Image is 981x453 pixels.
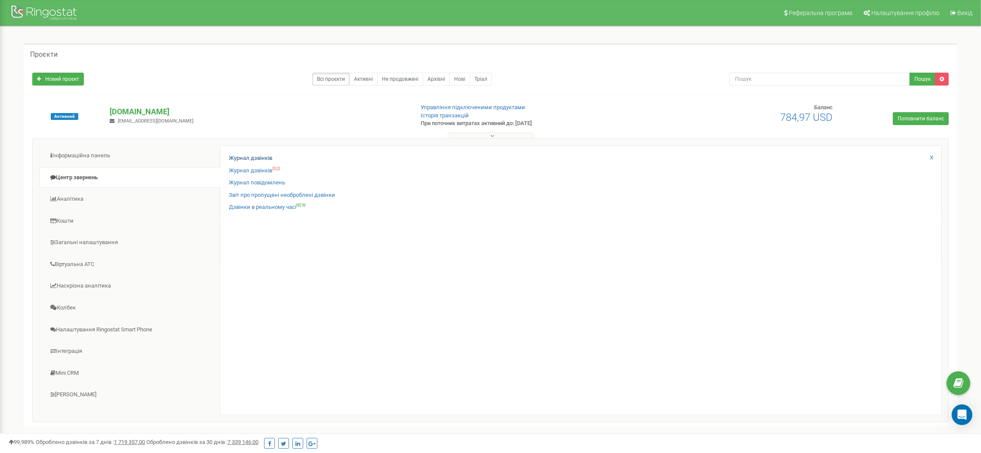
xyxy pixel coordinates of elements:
a: Тріал [470,73,492,86]
a: Історія транзакцій [421,112,469,119]
a: Центр звернень [39,167,220,188]
u: 7 339 146,00 [228,439,258,445]
a: Нові [449,73,470,86]
button: Пошук [910,73,935,86]
a: Управління підключеними продуктами [421,104,525,110]
a: Mini CRM [39,363,220,384]
a: Не продовжені [377,73,423,86]
a: Всі проєкти [312,73,350,86]
a: Колбек [39,297,220,318]
span: Оброблено дзвінків за 30 днів : [146,439,258,445]
span: Налаштування профілю [871,9,939,16]
a: X [930,154,933,162]
a: Налаштування Ringostat Smart Phone [39,319,220,340]
div: Open Intercom Messenger [952,404,972,425]
span: 99,989% [9,439,34,445]
a: Інтеграція [39,341,220,362]
a: Віртуальна АТС [39,254,220,275]
span: Оброблено дзвінків за 7 днів : [36,439,145,445]
a: Архівні [423,73,450,86]
a: Дзвінки в реальному часіNEW [229,203,306,211]
a: Журнал повідомлень [229,179,285,187]
a: Журнал дзвінків [229,154,272,162]
h5: Проєкти [30,51,58,58]
a: Аналiтика [39,189,220,210]
u: 1 719 357,00 [114,439,145,445]
span: Активний [51,113,78,120]
a: Наскрізна аналітика [39,275,220,297]
sup: NEW [296,203,306,208]
a: Інформаційна панель [39,145,220,166]
a: Загальні налаштування [39,232,220,253]
sup: OLD [272,166,280,171]
p: При поточних витратах активний до: [DATE] [421,119,640,128]
span: Вихід [957,9,972,16]
span: [EMAIL_ADDRESS][DOMAIN_NAME] [118,118,194,124]
p: [DOMAIN_NAME] [110,106,406,117]
a: Поповнити баланс [893,112,949,125]
a: Активні [349,73,378,86]
a: Звіт про пропущені необроблені дзвінки [229,191,335,199]
a: Журнал дзвінківOLD [229,167,280,175]
input: Пошук [729,73,910,86]
a: Кошти [39,211,220,232]
a: Новий проєкт [32,73,84,86]
a: [PERSON_NAME] [39,384,220,405]
span: Баланс [814,104,833,110]
span: Реферальна програма [789,9,852,16]
span: 784,97 USD [780,111,833,123]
